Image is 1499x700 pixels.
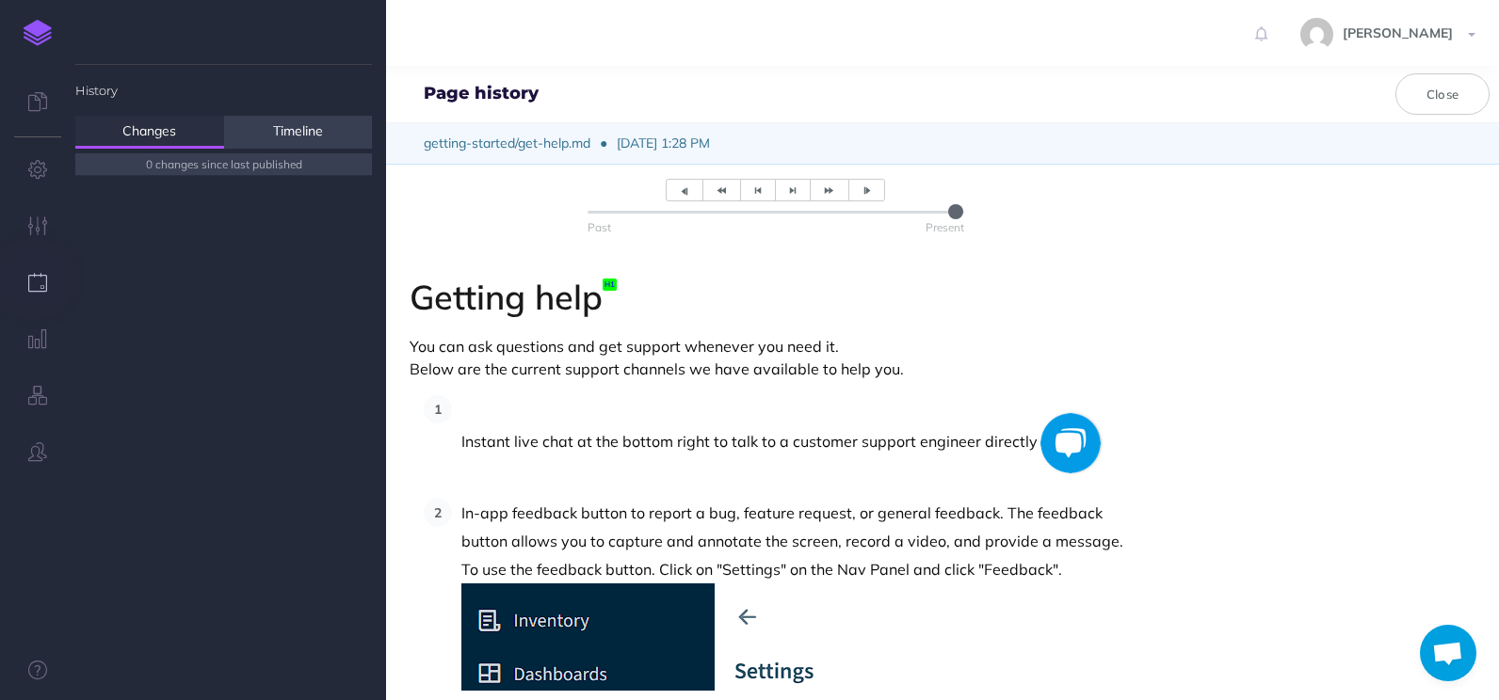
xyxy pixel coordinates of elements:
span: ● [600,135,607,151]
button: Close [1395,73,1490,115]
h4: Page history [424,85,539,103]
a: Timeline [224,116,373,149]
small: Past [652,202,677,223]
small: 0 changes since last published [146,157,302,171]
small: Present [988,237,1028,259]
h4: History [75,65,372,97]
img: logo-mark.svg [24,20,52,46]
img: 25b9847aac5dbfcd06a786ee14657274.jpg [1300,18,1333,51]
span: [PERSON_NAME] [1333,24,1462,41]
a: Open chat [1420,625,1476,681]
a: Changes [75,116,224,149]
span: getting-started/get-help.md [DATE] 1:28 PM [424,133,710,153]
